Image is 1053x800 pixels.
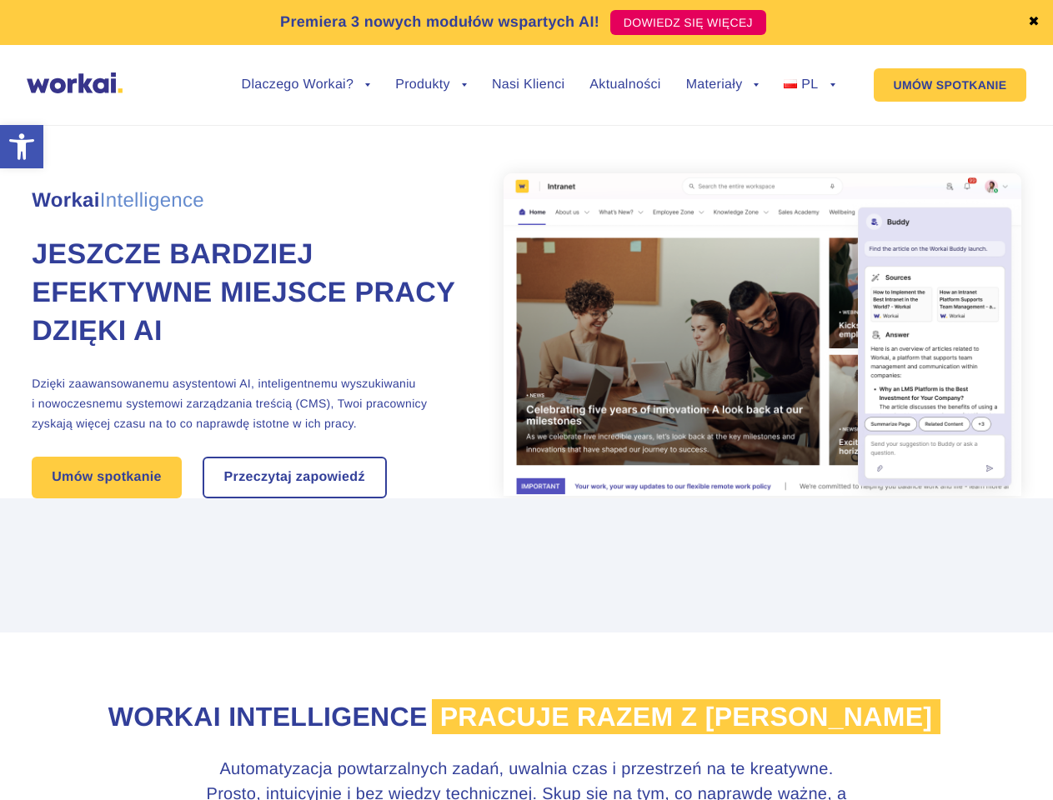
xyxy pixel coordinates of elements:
a: Dlaczego Workai? [242,78,371,92]
a: Umów spotkanie [32,457,182,498]
a: UMÓW SPOTKANIE [874,68,1027,102]
a: Nasi Klienci [492,78,564,92]
em: Intelligence [100,189,204,212]
a: Przeczytaj zapowiedź [204,458,385,497]
a: Materiały [686,78,760,92]
a: DOWIEDZ SIĘ WIĘCEJ [610,10,766,35]
a: Aktualności [589,78,660,92]
span: pracuje razem z [PERSON_NAME] [432,699,941,734]
a: ✖ [1028,16,1040,29]
p: Premiera 3 nowych modułów wspartych AI! [280,11,599,33]
span: Workai [32,171,204,211]
p: Dzięki zaawansowanemu asystentowi AI, inteligentnemu wyszukiwaniu i nowoczesnemu systemowi zarząd... [32,373,464,433]
span: PL [801,77,818,92]
h1: Jeszcze bardziej efektywne miejsce pracy dzięki AI [32,236,464,351]
h2: Workai Intelligence [64,699,990,735]
a: Produkty [395,78,467,92]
